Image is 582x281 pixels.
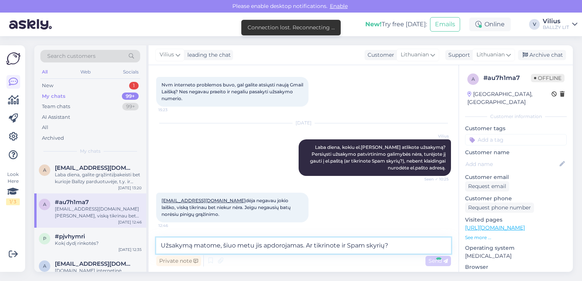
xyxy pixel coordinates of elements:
p: Customer phone [465,195,567,203]
p: Visited pages [465,216,567,224]
span: 12:46 [158,223,187,228]
div: My chats [42,93,66,100]
p: Chrome [TECHNICAL_ID] [465,271,567,279]
div: New [42,82,53,89]
div: [DATE] [156,120,451,126]
div: Customer information [465,113,567,120]
input: Add a tag [465,134,567,145]
div: leading the chat [184,51,231,59]
div: Request email [465,181,509,192]
div: Request phone number [465,203,534,213]
div: AI Assistant [42,113,70,121]
div: Connection lost. Reconnecting ... [248,24,335,32]
a: ViliusBALLZY LIT [543,18,577,30]
div: Online [469,18,511,31]
a: [URL][DOMAIN_NAME] [465,224,525,231]
input: Add name [465,160,558,168]
div: Customer [365,51,394,59]
div: [GEOGRAPHIC_DATA], [GEOGRAPHIC_DATA] [467,90,552,106]
div: Socials [122,67,140,77]
p: Customer email [465,173,567,181]
div: [DATE] 13:20 [118,185,142,191]
span: Vilius [420,133,449,139]
div: [DATE] 12:46 [118,219,142,225]
div: 99+ [122,93,139,100]
span: Lithuanian [401,51,429,59]
span: #au7h1ma7 [55,199,89,206]
div: Try free [DATE]: [365,20,427,29]
span: 15:23 [158,107,187,113]
span: a [472,76,475,82]
div: 1 [129,82,139,89]
div: Archive chat [518,50,566,60]
span: Enable [328,3,350,10]
span: My chats [80,148,101,155]
button: Emails [430,17,460,32]
span: p [43,236,46,241]
p: [MEDICAL_DATA] [465,252,567,260]
div: Vilius [543,18,569,24]
div: 1 / 3 [6,198,20,205]
div: BALLZY LIT [543,24,569,30]
div: [EMAIL_ADDRESS][DOMAIN_NAME] [PERSON_NAME], viską tikrinau bet niekur nėra. Jeigu negausių batų n... [55,206,142,219]
span: Search customers [47,52,96,60]
div: All [42,124,48,131]
span: aivarasziegis1@gmail.com [55,260,134,267]
span: Seen ✓ 10:25 [420,176,449,182]
span: dėja negavau jokio laiško, viską tikrinau bet niekur nėra. Jeigu negausių batų norėsiu pinigų grą... [161,198,292,217]
span: a [43,201,46,207]
span: Lithuanian [476,51,505,59]
span: Offline [531,74,564,82]
div: Team chats [42,103,70,110]
span: a [43,263,46,269]
b: New! [365,21,382,28]
span: Laba diena, kokiu el.[PERSON_NAME] atlikote užsakymą? Persiųsti užsakymo patvirtinimo galimybės n... [310,144,447,171]
div: Archived [42,134,64,142]
div: Support [445,51,470,59]
div: Look Here [6,171,20,205]
span: arlamandas@gmail.com [55,164,134,171]
div: [DOMAIN_NAME] internetinė parduotuvė registruota Estijoje ir veiklą vykdo iš [GEOGRAPHIC_DATA]. [55,267,142,281]
div: All [40,67,49,77]
p: Customer tags [465,125,567,133]
p: Customer name [465,148,567,156]
span: Vilius [160,51,174,59]
span: a [43,167,46,173]
div: [DATE] 12:35 [118,247,142,252]
span: #pjvhymri [55,233,85,240]
a: [EMAIL_ADDRESS][DOMAIN_NAME] [161,198,246,203]
img: Askly Logo [6,51,21,66]
div: Laba diena, galite grąžinti/pakeisti bet kurioje Ballzy parduotuvėje, t.y. ir [GEOGRAPHIC_DATA]. ... [55,171,142,185]
div: 99+ [122,103,139,110]
p: See more ... [465,234,567,241]
div: V [529,19,540,30]
p: Browser [465,263,567,271]
div: Web [79,67,92,77]
div: # au7h1ma7 [483,73,531,83]
span: Nvm interneto problemos buvo, gal galite atsiųsti naują Gmail Laišką? Nes negavau praeito ir nega... [161,82,304,101]
div: Kokį dydį rinkotės? [55,240,142,247]
p: Operating system [465,244,567,252]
